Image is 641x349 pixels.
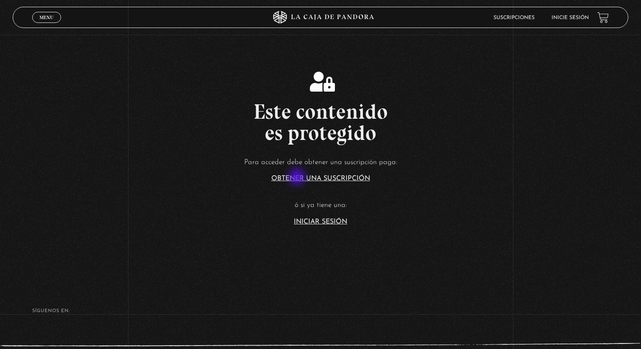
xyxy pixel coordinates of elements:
[36,22,56,28] span: Cerrar
[39,15,53,20] span: Menu
[271,175,370,182] a: Obtener una suscripción
[597,12,609,23] a: View your shopping cart
[552,15,589,20] a: Inicie sesión
[32,309,609,313] h4: SÍguenos en:
[493,15,535,20] a: Suscripciones
[294,218,347,225] a: Iniciar Sesión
